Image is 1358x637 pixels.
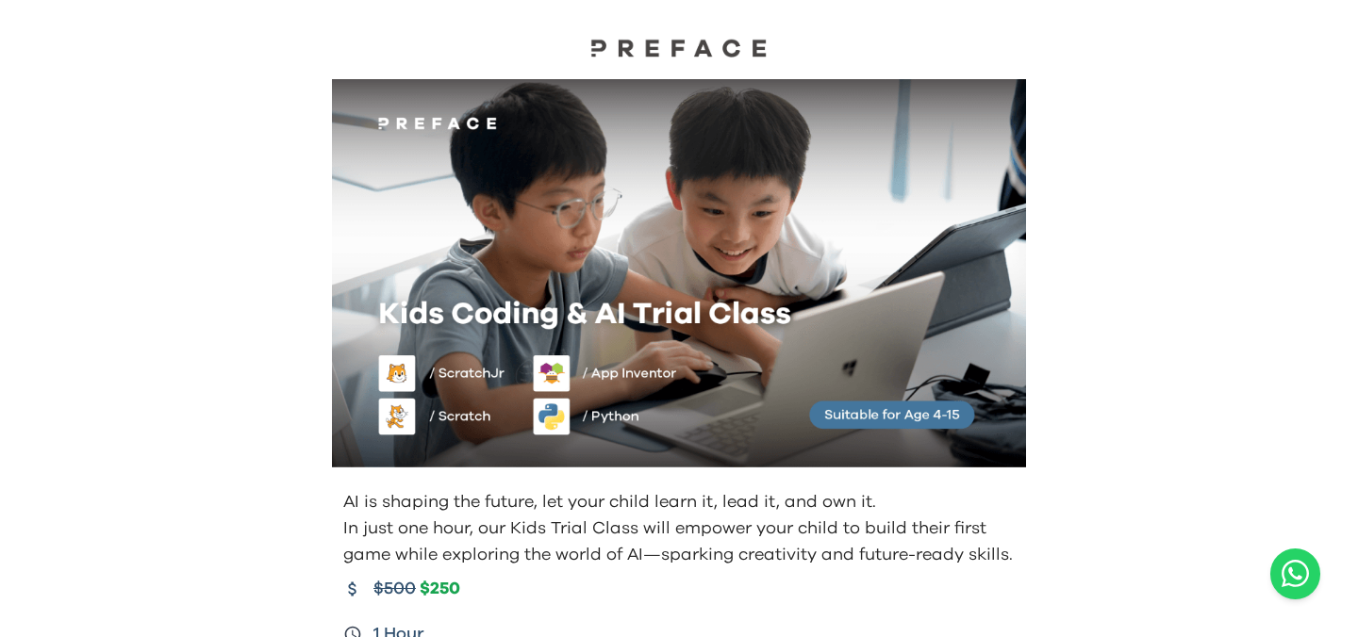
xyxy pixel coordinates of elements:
[585,38,773,64] a: Preface Logo
[343,489,1018,515] p: AI is shaping the future, let your child learn it, lead it, and own it.
[420,579,460,600] span: $250
[585,38,773,57] img: Preface Logo
[373,576,416,602] span: $500
[1270,548,1320,599] button: Open WhatsApp chat
[332,79,1026,468] img: Kids learning to code
[1270,548,1320,599] a: Chat with us on WhatsApp
[343,515,1018,568] p: In just one hour, our Kids Trial Class will empower your child to build their first game while ex...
